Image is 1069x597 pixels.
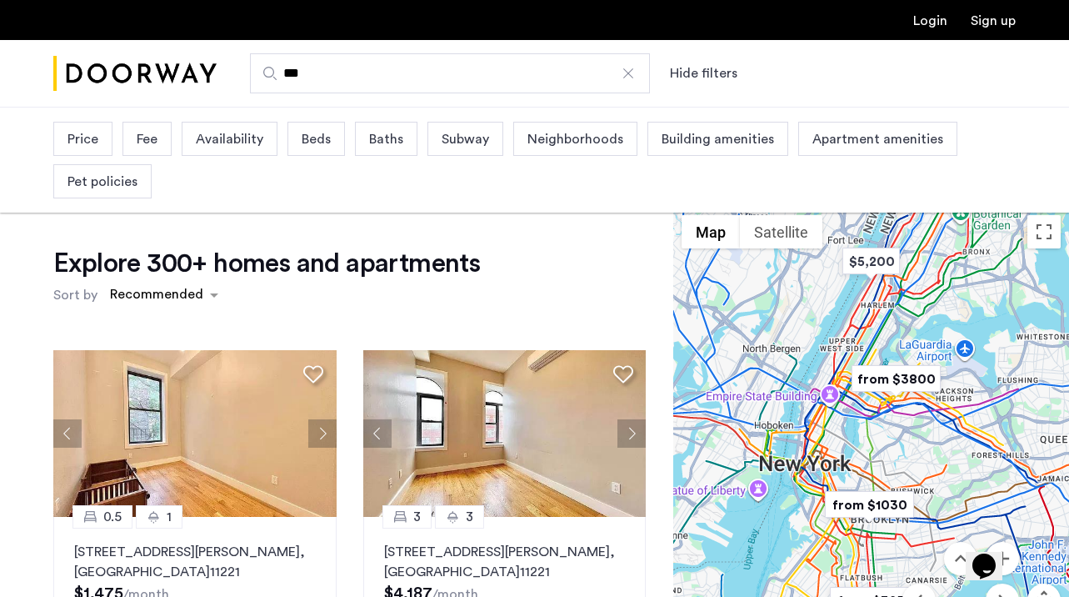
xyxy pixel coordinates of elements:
a: Cazamio Logo [53,43,217,105]
div: Recommended [107,284,203,309]
a: Registration [971,14,1016,28]
span: Availability [196,129,263,149]
button: Toggle fullscreen view [1027,215,1061,248]
p: [STREET_ADDRESS][PERSON_NAME] 11221 [74,542,316,582]
button: Show street map [682,215,740,248]
span: Price [67,129,98,149]
button: Next apartment [617,419,646,448]
ng-select: sort-apartment [102,280,227,310]
img: logo [53,43,217,105]
span: 0.5 [103,507,122,527]
button: Previous apartment [53,419,82,448]
div: from $3800 [845,360,947,398]
img: 2016_638508057422366955.jpeg [53,350,337,517]
span: Baths [369,129,403,149]
button: Next apartment [308,419,337,448]
div: from $1030 [818,486,921,524]
button: Previous apartment [363,419,392,448]
button: Show satellite imagery [740,215,822,248]
p: [STREET_ADDRESS][PERSON_NAME] 11221 [384,542,626,582]
span: Fee [137,129,157,149]
span: 3 [413,507,421,527]
label: Sort by [53,285,97,305]
span: Beds [302,129,331,149]
span: Neighborhoods [527,129,623,149]
button: Show or hide filters [670,63,737,83]
button: Move up [944,542,977,575]
span: Subway [442,129,489,149]
input: Apartment Search [250,53,650,93]
span: 3 [466,507,473,527]
iframe: chat widget [966,530,1019,580]
h1: Explore 300+ homes and apartments [53,247,480,280]
span: Pet policies [67,172,137,192]
a: Login [913,14,947,28]
div: $5,200 [836,243,907,280]
span: Apartment amenities [812,129,943,149]
span: Building amenities [662,129,774,149]
img: 2016_638508057423839647.jpeg [363,350,647,517]
span: 1 [167,507,172,527]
